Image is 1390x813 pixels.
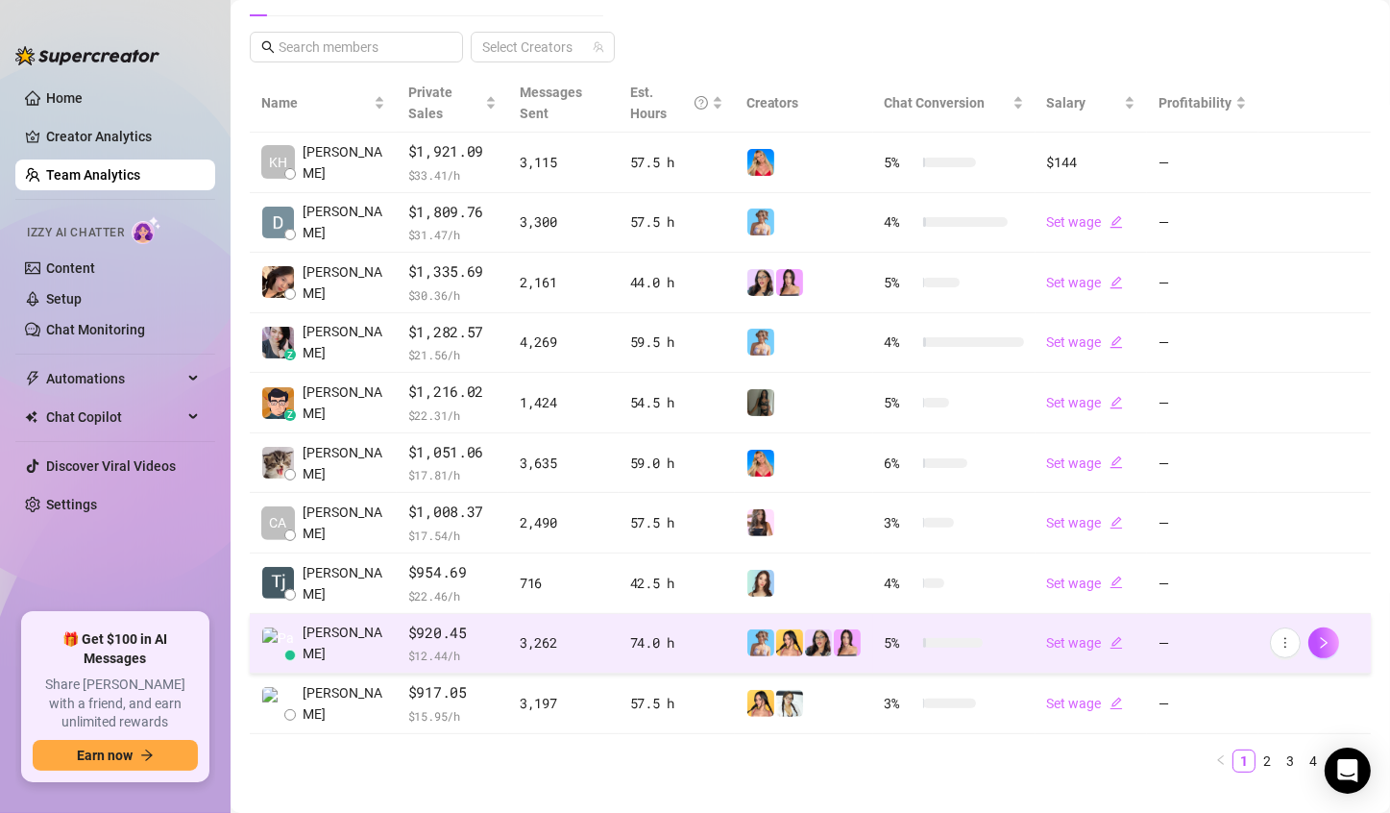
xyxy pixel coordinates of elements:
span: 6 % [885,453,915,474]
td: — [1147,253,1258,313]
img: Tj Espiritu [262,567,294,599]
span: edit [1110,396,1123,409]
span: 4 % [885,573,915,594]
img: Celine [776,690,803,717]
a: Creator Analytics [46,121,200,152]
div: $144 [1047,152,1136,173]
img: logo-BBDzfeDw.svg [15,46,159,65]
span: edit [1110,335,1123,349]
span: right [1317,636,1330,650]
img: Brandy [747,389,774,416]
span: $920.45 [408,622,497,645]
span: $917.05 [408,681,497,704]
div: 57.5 h [630,693,723,714]
a: Content [46,260,95,276]
img: Ashley [747,149,774,176]
img: Rynn [834,629,861,656]
span: edit [1110,697,1123,710]
span: KH [269,152,287,173]
span: $1,282.57 [408,321,497,344]
span: $1,216.02 [408,381,497,404]
th: Creators [735,74,873,133]
img: conan bez [262,387,294,419]
a: Set wageedit [1047,696,1123,711]
span: 5 % [885,272,915,293]
div: 57.5 h [630,512,723,533]
a: Chat Monitoring [46,322,145,337]
div: 3,115 [520,152,607,173]
span: $1,008.37 [408,501,497,524]
span: $1,921.09 [408,140,497,163]
img: Chris [262,687,294,719]
img: Jocelyn [747,690,774,717]
img: Sami [805,629,832,656]
span: 5 % [885,632,915,653]
span: edit [1110,456,1123,469]
a: 4 [1303,751,1324,772]
span: team [593,41,604,53]
a: Set wageedit [1047,576,1123,591]
td: — [1147,433,1258,494]
span: $1,051.06 [408,441,497,464]
div: 2,161 [520,272,607,293]
img: Vanessa [747,329,774,356]
span: $954.69 [408,561,497,584]
img: Chat Copilot [25,410,37,424]
a: Set wageedit [1047,395,1123,410]
img: Jocelyn [776,629,803,656]
span: Izzy AI Chatter [27,224,124,242]
a: Set wageedit [1047,635,1123,651]
span: question-circle [695,82,708,124]
span: [PERSON_NAME] [303,562,385,604]
span: [PERSON_NAME] [303,321,385,363]
a: Team Analytics [46,167,140,183]
span: 5 % [885,392,915,413]
td: — [1147,313,1258,374]
span: edit [1110,215,1123,229]
span: $ 31.47 /h [408,225,497,244]
span: $ 33.41 /h [408,165,497,185]
a: Setup [46,291,82,307]
td: — [1147,493,1258,554]
div: 42.5 h [630,573,723,594]
span: 4 % [885,211,915,233]
div: 3,300 [520,211,607,233]
span: [PERSON_NAME] [303,682,385,725]
span: [PERSON_NAME] [303,261,385,304]
span: [PERSON_NAME] [303,622,385,664]
span: $ 21.56 /h [408,345,497,364]
td: — [1147,614,1258,675]
li: 2 [1256,750,1279,773]
a: Settings [46,497,97,512]
span: Private Sales [408,85,452,121]
img: Vanessa [747,209,774,235]
td: — [1147,554,1258,614]
span: $1,335.69 [408,260,497,283]
img: AI Chatter [132,216,161,244]
a: Set wageedit [1047,214,1123,230]
li: 3 [1279,750,1302,773]
span: edit [1110,516,1123,530]
span: 4 % [885,332,915,353]
div: Est. Hours [630,82,708,124]
span: edit [1110,636,1123,650]
span: [PERSON_NAME] [303,201,385,243]
img: Edward [262,447,294,479]
span: 3 % [885,693,915,714]
img: Sami [747,269,774,296]
a: 3 [1280,751,1301,772]
span: [PERSON_NAME] [303,442,385,484]
span: [PERSON_NAME] [303,502,385,544]
span: arrow-right [140,749,154,762]
th: Name [250,74,397,133]
span: edit [1110,576,1123,589]
div: 44.0 h [630,272,723,293]
div: 3,262 [520,632,607,653]
button: Earn nowarrow-right [33,740,198,771]
span: $1,809.76 [408,201,497,224]
span: more [1279,636,1292,650]
span: CA [270,512,287,533]
span: search [261,40,275,54]
div: 59.5 h [630,332,723,353]
span: thunderbolt [25,371,40,386]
